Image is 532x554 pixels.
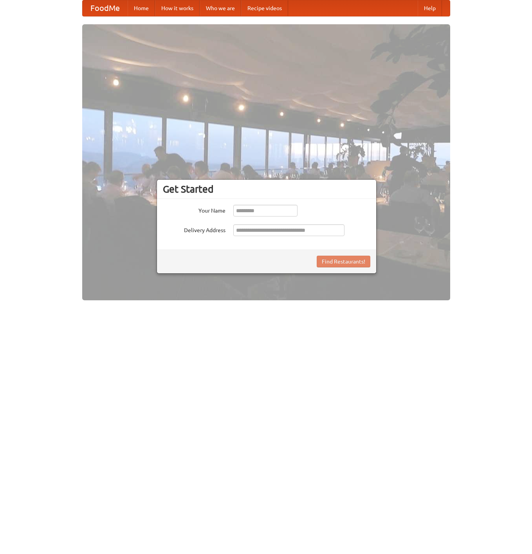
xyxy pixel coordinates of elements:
[163,205,225,215] label: Your Name
[83,0,128,16] a: FoodMe
[200,0,241,16] a: Who we are
[163,183,370,195] h3: Get Started
[317,256,370,267] button: Find Restaurants!
[128,0,155,16] a: Home
[418,0,442,16] a: Help
[241,0,288,16] a: Recipe videos
[155,0,200,16] a: How it works
[163,224,225,234] label: Delivery Address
